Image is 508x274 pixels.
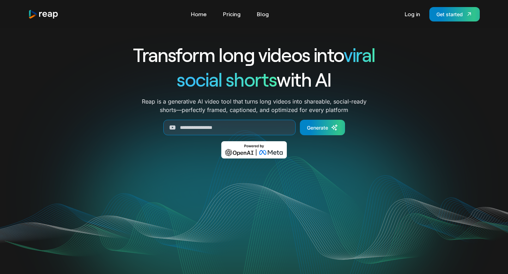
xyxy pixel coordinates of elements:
[300,120,345,135] a: Generate
[221,141,287,158] img: Powered by OpenAI & Meta
[177,68,277,91] span: social shorts
[253,8,272,20] a: Blog
[142,97,367,114] p: Reap is a generative AI video tool that turns long videos into shareable, social-ready shorts—per...
[107,120,401,135] form: Generate Form
[28,10,59,19] img: reap logo
[219,8,244,20] a: Pricing
[307,124,328,131] div: Generate
[107,42,401,67] h1: Transform long videos into
[107,67,401,92] h1: with AI
[28,10,59,19] a: home
[401,8,424,20] a: Log in
[436,11,463,18] div: Get started
[187,8,210,20] a: Home
[429,7,480,21] a: Get started
[344,43,375,66] span: viral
